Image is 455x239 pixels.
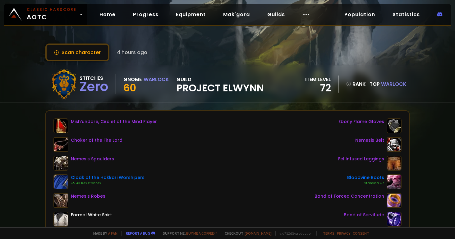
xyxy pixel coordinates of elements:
div: Mish'undare, Circlet of the Mind Flayer [71,118,157,125]
a: Guilds [262,8,290,21]
img: item-4334 [53,212,68,227]
img: item-19407 [387,118,402,133]
div: Formal White Shirt [71,212,112,218]
span: Support me, [159,231,217,236]
div: 72 [305,83,331,93]
a: Privacy [337,231,350,236]
div: Nemesis Robes [71,193,105,200]
div: Cloak of the Hakkari Worshipers [71,174,145,181]
img: item-16931 [53,193,68,208]
div: Gnome [123,76,142,83]
div: guild [177,76,264,93]
span: 60 [123,81,136,95]
div: Nemesis Belt [355,137,384,144]
img: item-22721 [387,212,402,227]
a: Report a bug [126,231,150,236]
a: Population [339,8,380,21]
div: Stamina +7 [347,181,384,186]
small: Classic Hardcore [27,7,76,12]
div: item level [305,76,331,83]
a: Equipment [171,8,211,21]
div: Nemesis Spaulders [71,156,114,162]
div: Band of Servitude [344,212,384,218]
a: Consent [353,231,369,236]
span: Checkout [221,231,272,236]
span: Warlock [381,80,407,88]
a: a fan [108,231,117,236]
span: AOTC [27,7,76,22]
img: item-16933 [387,137,402,152]
a: [DOMAIN_NAME] [245,231,272,236]
div: +5 All Resistances [71,181,145,186]
img: item-16932 [53,156,68,171]
div: Ebony Flame Gloves [338,118,384,125]
img: item-18814 [53,137,68,152]
a: Classic HardcoreAOTC [4,4,87,25]
span: v. d752d5 - production [275,231,313,236]
a: Statistics [388,8,425,21]
div: Choker of the Fire Lord [71,137,122,144]
div: Stitches [80,74,108,82]
img: item-19403 [387,193,402,208]
img: item-19684 [387,174,402,189]
a: Buy me a coffee [186,231,217,236]
span: 4 hours ago [117,48,147,56]
div: Top [370,80,407,88]
img: item-22711 [53,174,68,189]
div: Zero [80,82,108,91]
span: Project Elwynn [177,83,264,93]
a: Progress [128,8,163,21]
div: Band of Forced Concentration [315,193,384,200]
a: Mak'gora [218,8,255,21]
a: Terms [323,231,334,236]
button: Scan character [45,44,109,61]
span: Made by [90,231,117,236]
div: Bloodvine Boots [347,174,384,181]
div: rank [346,80,366,88]
div: Warlock [144,76,169,83]
img: item-19133 [387,156,402,171]
div: Fel Infused Leggings [338,156,384,162]
a: Home [94,8,121,21]
img: item-19375 [53,118,68,133]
